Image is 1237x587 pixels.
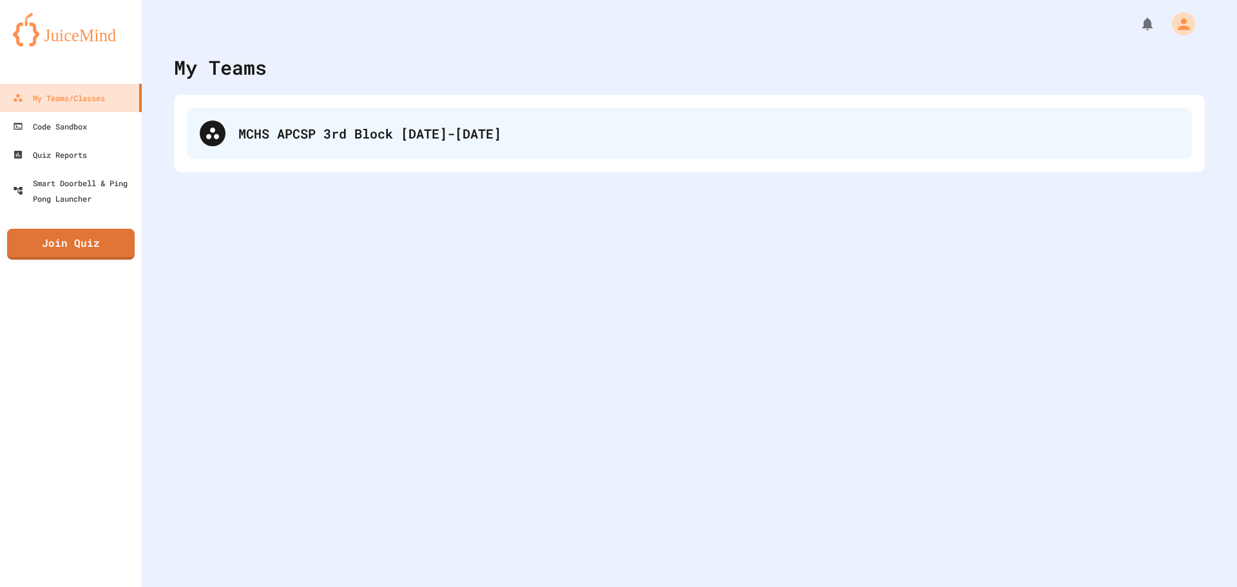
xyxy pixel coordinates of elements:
div: My Account [1158,9,1198,39]
div: Quiz Reports [13,147,87,162]
a: Join Quiz [7,229,135,260]
div: My Teams [174,53,267,82]
div: MCHS APCSP 3rd Block [DATE]-[DATE] [238,124,1179,143]
div: Smart Doorbell & Ping Pong Launcher [13,175,137,206]
div: MCHS APCSP 3rd Block [DATE]-[DATE] [187,108,1192,159]
div: Code Sandbox [13,119,87,134]
div: My Notifications [1116,13,1158,35]
div: My Teams/Classes [13,90,105,106]
img: logo-orange.svg [13,13,129,46]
